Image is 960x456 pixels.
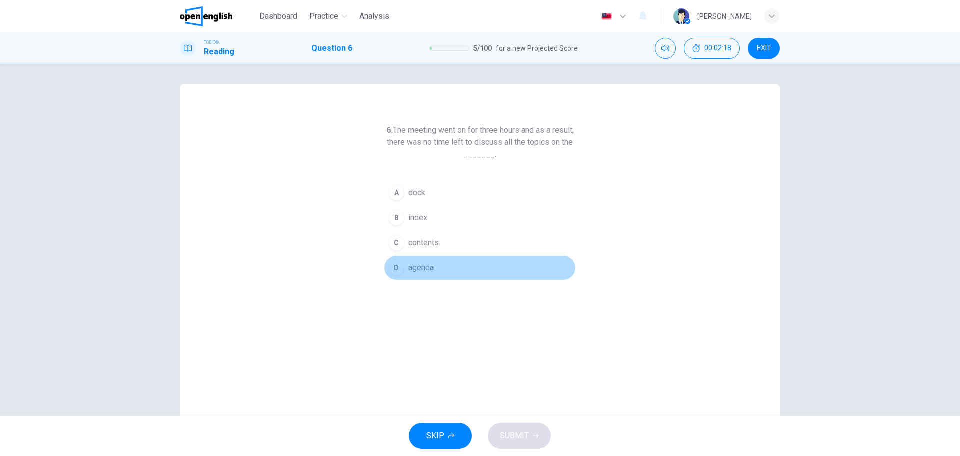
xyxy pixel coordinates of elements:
a: OpenEnglish logo [180,6,255,26]
div: C [388,235,404,251]
img: Profile picture [673,8,689,24]
span: 5 / 100 [473,42,492,54]
span: Practice [309,10,338,22]
button: SKIP [409,423,472,449]
div: D [388,260,404,276]
span: dock [408,187,425,199]
span: for a new Projected Score [496,42,578,54]
h1: Question 6 [311,42,352,54]
button: Dashboard [255,7,301,25]
span: 00:02:18 [704,44,731,52]
div: A [388,185,404,201]
span: Dashboard [259,10,297,22]
h6: The meeting went on for three hours and as a result, there was no time left to discuss all the to... [384,124,576,160]
div: [PERSON_NAME] [697,10,752,22]
button: Adock [384,180,576,205]
span: SKIP [426,429,444,443]
button: 00:02:18 [684,38,740,59]
button: Dagenda [384,255,576,280]
span: index [408,212,427,224]
button: Practice [305,7,351,25]
div: Mute [655,38,676,59]
div: B [388,210,404,226]
span: TOEIC® [204,39,219,46]
img: OpenEnglish logo [180,6,232,26]
div: Hide [684,38,740,59]
span: contents [408,237,439,249]
button: Bindex [384,205,576,230]
button: EXIT [748,38,780,59]
span: Analysis [359,10,389,22]
button: Ccontents [384,230,576,255]
button: Analysis [355,7,393,25]
h1: Reading [204,46,234,58]
span: agenda [408,262,434,274]
strong: 6. [386,125,393,135]
img: en [600,13,613,20]
span: EXIT [757,44,771,52]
